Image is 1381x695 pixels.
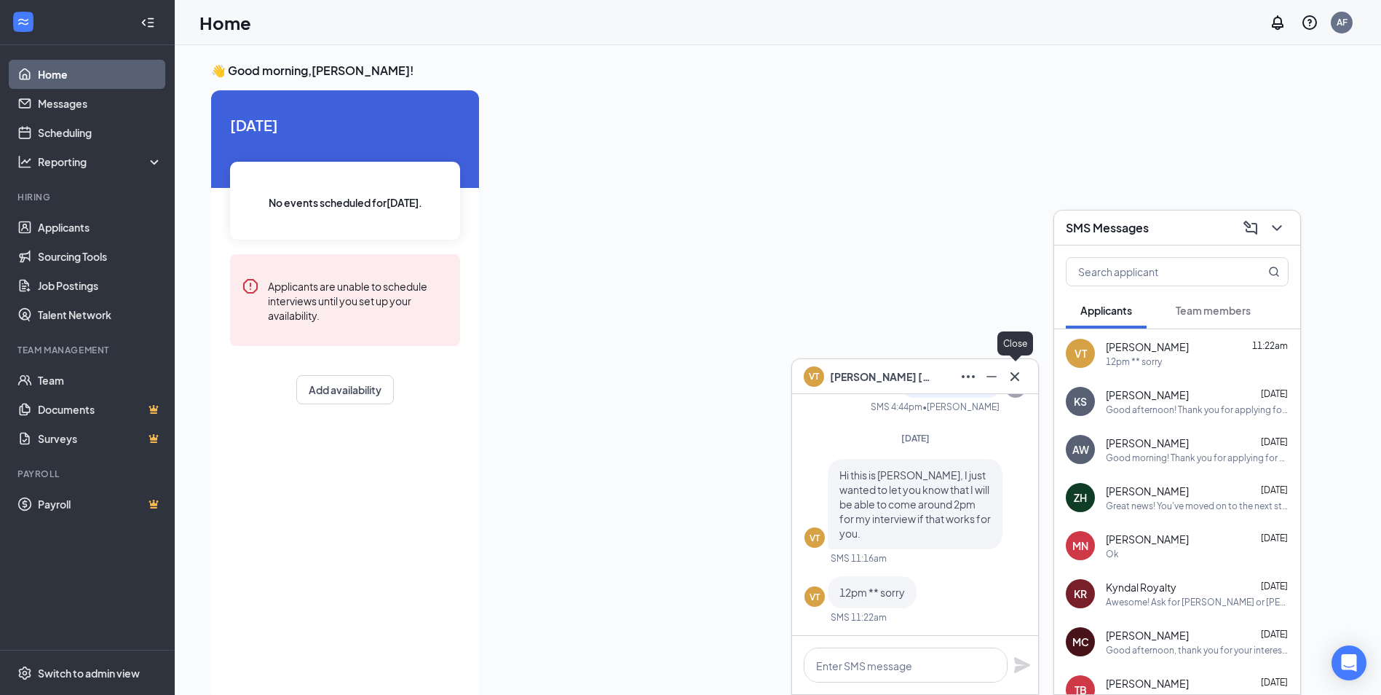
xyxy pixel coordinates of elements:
div: Ok [1106,548,1119,560]
div: 12pm ** sorry [1106,356,1162,368]
span: 12pm ** sorry [839,586,905,599]
a: Home [38,60,162,89]
span: [DATE] [901,433,930,444]
div: MC [1072,635,1089,649]
h3: 👋 Good morning, [PERSON_NAME] ! [211,63,1306,79]
span: No events scheduled for [DATE] . [269,195,422,211]
svg: QuestionInfo [1301,14,1318,31]
button: Minimize [980,365,1003,388]
div: Great news! You've moved on to the next stage of the application. We have a few additional questi... [1106,500,1289,512]
div: Hiring [17,191,159,203]
button: Ellipses [957,365,980,388]
div: KS [1074,394,1087,409]
button: ComposeMessage [1239,216,1262,240]
span: [DATE] [1261,388,1288,399]
h3: SMS Messages [1066,220,1149,236]
div: Awesome! Ask for [PERSON_NAME] or [PERSON_NAME] [1106,596,1289,608]
svg: Error [242,278,259,295]
div: Open Intercom Messenger [1331,645,1366,680]
div: VT [810,591,820,603]
svg: Analysis [17,154,32,169]
svg: Ellipses [959,368,977,385]
span: [DATE] [1261,677,1288,688]
span: [PERSON_NAME] [1106,628,1189,643]
div: Team Management [17,344,159,356]
div: VT [810,532,820,544]
span: [DATE] [1261,581,1288,592]
svg: Settings [17,666,32,680]
div: Close [997,331,1033,356]
span: [PERSON_NAME] [1106,676,1189,691]
input: Search applicant [1067,258,1239,286]
div: SMS 11:16am [831,552,887,565]
svg: Plane [1013,656,1031,674]
div: AF [1337,16,1348,28]
span: Applicants [1080,304,1132,317]
div: Good afternoon! Thank you for applying for a host position at our [GEOGRAPHIC_DATA] location. Wou... [1106,404,1289,416]
a: Talent Network [38,300,162,329]
a: Team [38,366,162,395]
div: VT [1075,346,1087,361]
span: [PERSON_NAME] [PERSON_NAME] [830,369,932,385]
a: Applicants [38,213,162,242]
span: [PERSON_NAME] [1106,388,1189,402]
div: SMS 4:44pm [871,401,922,413]
a: Sourcing Tools [38,242,162,271]
span: Team members [1176,304,1251,317]
div: Payroll [17,468,159,480]
span: [PERSON_NAME] [1106,484,1189,498]
div: MN [1072,538,1088,553]
div: AW [1072,442,1089,457]
svg: Notifications [1269,14,1286,31]
svg: ChevronDown [1268,219,1286,237]
a: Scheduling [38,118,162,147]
button: Add availability [296,375,394,404]
svg: Cross [1006,368,1024,385]
a: SurveysCrown [38,424,162,453]
span: Hi this is [PERSON_NAME], I just wanted to let you know that I will be able to come around 2pm fo... [839,468,991,540]
a: DocumentsCrown [38,395,162,424]
span: 11:22am [1252,340,1288,351]
div: ZH [1074,490,1087,505]
div: KR [1074,586,1087,601]
div: SMS 11:22am [831,611,887,624]
span: [DATE] [1261,484,1288,495]
svg: MagnifyingGlass [1268,266,1280,278]
a: Messages [38,89,162,118]
a: PayrollCrown [38,490,162,519]
span: [PERSON_NAME] [1106,436,1189,450]
svg: Collapse [141,15,155,30]
span: Kyndal Royalty [1106,580,1176,594]
button: Cross [1003,365,1026,388]
svg: Minimize [983,368,1000,385]
svg: ComposeMessage [1242,219,1259,237]
div: Reporting [38,154,163,169]
span: [DATE] [1261,629,1288,640]
div: Applicants are unable to schedule interviews until you set up your availability. [268,278,448,323]
svg: WorkstreamLogo [16,15,31,29]
a: Job Postings [38,271,162,300]
div: Switch to admin view [38,666,140,680]
h1: Home [199,10,251,35]
span: [DATE] [230,114,460,136]
div: Good afternoon, thank you for your interest in a serving position at our [GEOGRAPHIC_DATA] locati... [1106,644,1289,656]
span: [DATE] [1261,436,1288,447]
span: [DATE] [1261,533,1288,543]
div: Good morning! Thank you for applying for a Carryout position at our [GEOGRAPHIC_DATA] location. W... [1106,452,1289,464]
span: [PERSON_NAME] [1106,532,1189,546]
button: ChevronDown [1265,216,1289,240]
span: [PERSON_NAME] [1106,339,1189,354]
span: • [PERSON_NAME] [922,401,1000,413]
